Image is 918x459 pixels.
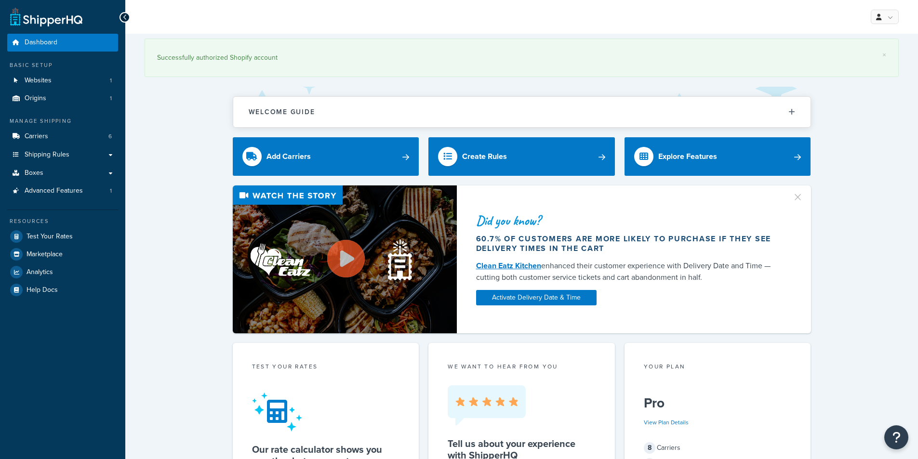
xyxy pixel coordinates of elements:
li: Websites [7,72,118,90]
h2: Welcome Guide [249,108,315,116]
a: Websites1 [7,72,118,90]
a: View Plan Details [644,418,689,427]
span: Advanced Features [25,187,83,195]
div: Did you know? [476,214,781,227]
a: Create Rules [428,137,615,176]
a: Clean Eatz Kitchen [476,260,541,271]
button: Welcome Guide [233,97,811,127]
div: Create Rules [462,150,507,163]
a: Add Carriers [233,137,419,176]
span: Carriers [25,132,48,141]
a: Activate Delivery Date & Time [476,290,597,305]
li: Advanced Features [7,182,118,200]
a: Marketplace [7,246,118,263]
div: Your Plan [644,362,792,373]
button: Open Resource Center [884,425,908,449]
span: Help Docs [27,286,58,294]
a: Explore Features [625,137,811,176]
a: Analytics [7,263,118,281]
li: Carriers [7,128,118,145]
div: Add Carriers [266,150,311,163]
div: Test your rates [252,362,400,373]
span: 1 [110,77,112,85]
a: Shipping Rules [7,146,118,164]
a: Help Docs [7,281,118,299]
span: Websites [25,77,52,85]
a: Boxes [7,164,118,182]
div: Carriers [644,441,792,455]
h5: Pro [644,395,792,411]
span: Origins [25,94,46,103]
span: Marketplace [27,250,63,259]
div: Resources [7,217,118,225]
div: 60.7% of customers are more likely to purchase if they see delivery times in the cart [476,234,781,253]
p: we want to hear from you [448,362,596,371]
span: 8 [644,442,655,454]
li: Origins [7,90,118,107]
span: Test Your Rates [27,233,73,241]
div: Basic Setup [7,61,118,69]
div: enhanced their customer experience with Delivery Date and Time — cutting both customer service ti... [476,260,781,283]
a: Carriers6 [7,128,118,145]
span: 1 [110,187,112,195]
span: Analytics [27,268,53,276]
span: Shipping Rules [25,151,69,159]
img: Video thumbnail [233,185,457,333]
a: Origins1 [7,90,118,107]
a: Test Your Rates [7,228,118,245]
span: 6 [108,132,112,141]
div: Explore Features [658,150,717,163]
div: Successfully authorized Shopify account [157,51,886,65]
a: Dashboard [7,34,118,52]
div: Manage Shipping [7,117,118,125]
a: Advanced Features1 [7,182,118,200]
span: Dashboard [25,39,57,47]
span: 1 [110,94,112,103]
a: × [882,51,886,59]
span: Boxes [25,169,43,177]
